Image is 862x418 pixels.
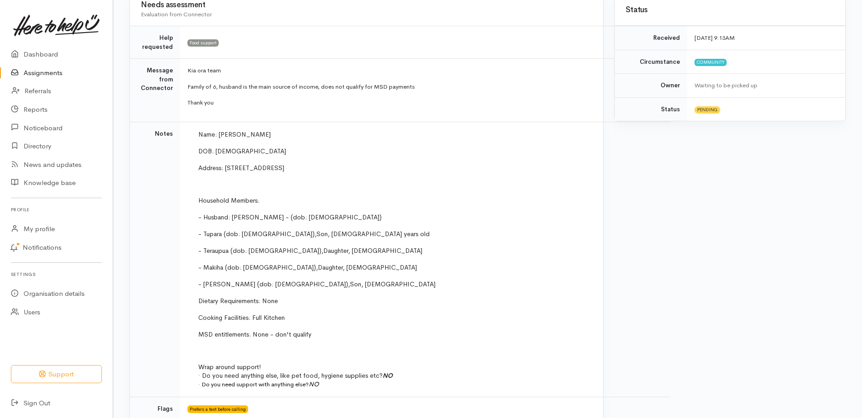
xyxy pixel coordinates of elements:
[11,365,102,384] button: Support
[141,1,592,9] h3: Needs assessment
[198,147,286,155] span: DOB: [DEMOGRAPHIC_DATA]
[198,280,350,288] span: - [PERSON_NAME] (dob: [DEMOGRAPHIC_DATA]),
[198,371,383,380] span: · Do you need anything else, like pet food, hygiene supplies etc?
[198,164,284,172] span: Address: [STREET_ADDRESS]
[343,263,417,271] span: , [DEMOGRAPHIC_DATA]
[198,247,323,255] span: - Teraupua (dob: [DEMOGRAPHIC_DATA]),
[11,268,102,280] h6: Settings
[626,6,834,14] h3: Status
[348,247,422,255] span: , [DEMOGRAPHIC_DATA]
[198,130,271,138] span: Name: [PERSON_NAME]
[198,380,309,388] span: · Do you need support with anything else?
[361,280,436,288] span: , [DEMOGRAPHIC_DATA]
[323,247,348,255] span: Daughter
[615,26,687,50] td: Received
[141,10,212,18] span: Evaluation from Connector
[309,380,319,388] span: NO
[187,405,248,413] span: Prefers a text before calling
[187,39,219,47] span: Food support
[130,26,180,59] td: Help requested
[187,82,660,91] p: Family of 6, husband is the main source of income, does not qualify for MSD payments
[130,59,180,122] td: Message from Connector
[694,59,727,66] span: Community
[615,50,687,74] td: Circumstance
[198,230,316,238] span: - Tupara (dob: [DEMOGRAPHIC_DATA]),
[350,280,361,288] span: Son
[198,313,285,322] span: Cooking Facilities: Full Kitchen
[198,297,278,305] span: Dietary Requirements: None
[11,204,102,216] h6: Profile
[694,106,720,114] span: Pending
[318,263,343,271] span: Daughter
[615,74,687,98] td: Owner
[615,97,687,121] td: Status
[187,66,660,75] p: Kia ora team
[316,230,430,238] span: Son, [DEMOGRAPHIC_DATA] years old
[198,330,311,338] span: MSD entitlements: None - don't qualify
[198,196,259,204] span: Household Members:
[694,81,834,90] div: Waiting to be picked up
[187,98,660,107] p: Thank you
[694,34,735,42] time: [DATE] 9:13AM
[383,371,393,380] i: NO
[198,213,382,221] span: - Husband: [PERSON_NAME] - (dob: [DEMOGRAPHIC_DATA])
[198,263,318,271] span: - Makiha (dob: [DEMOGRAPHIC_DATA]),
[198,363,261,371] span: Wrap around support!
[130,122,180,397] td: Notes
